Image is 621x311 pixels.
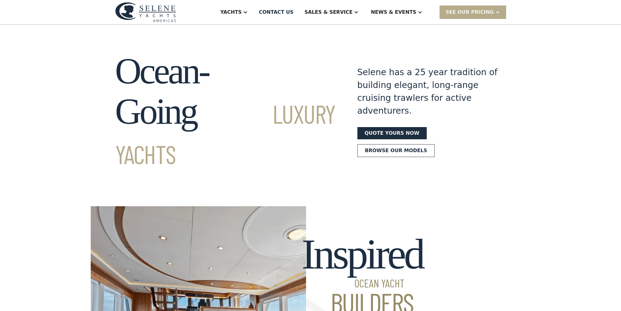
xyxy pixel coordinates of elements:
[357,66,498,117] div: Selene has a 25 year tradition of building elegant, long-range cruising trawlers for active adven...
[301,278,423,289] span: Ocean Yacht
[371,9,416,16] div: News & EVENTS
[357,144,435,157] a: Browse our models
[357,127,427,139] a: Quote yours now
[115,2,176,22] img: logo
[446,9,494,16] div: SEE Our Pricing
[440,5,506,19] div: SEE Our Pricing
[115,51,335,172] h1: Ocean-Going
[305,9,353,16] div: Sales & Service
[220,9,242,16] div: Yachts
[115,98,335,169] span: Luxury Yachts
[259,9,294,16] div: Contact US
